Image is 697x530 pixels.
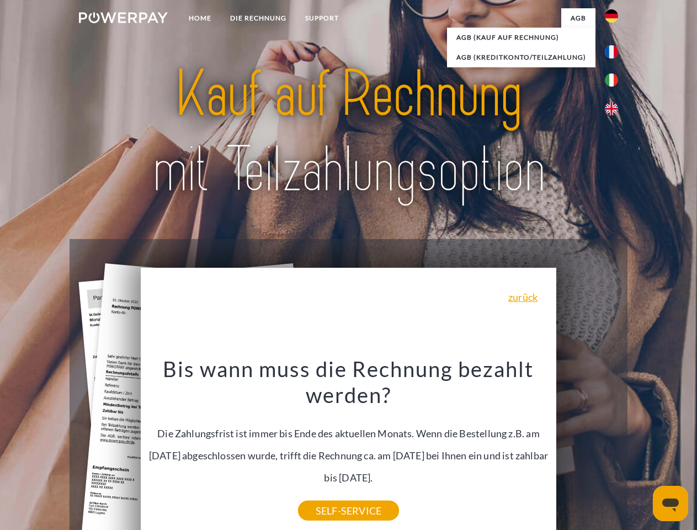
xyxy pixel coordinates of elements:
[105,53,592,211] img: title-powerpay_de.svg
[561,8,595,28] a: agb
[508,292,538,302] a: zurück
[298,501,399,521] a: SELF-SERVICE
[79,12,168,23] img: logo-powerpay-white.svg
[653,486,688,521] iframe: Schaltfläche zum Öffnen des Messaging-Fensters
[147,356,550,511] div: Die Zahlungsfrist ist immer bis Ende des aktuellen Monats. Wenn die Bestellung z.B. am [DATE] abg...
[179,8,221,28] a: Home
[605,102,618,115] img: en
[221,8,296,28] a: DIE RECHNUNG
[605,45,618,59] img: fr
[447,28,595,47] a: AGB (Kauf auf Rechnung)
[447,47,595,67] a: AGB (Kreditkonto/Teilzahlung)
[296,8,348,28] a: SUPPORT
[147,356,550,409] h3: Bis wann muss die Rechnung bezahlt werden?
[605,9,618,23] img: de
[605,73,618,87] img: it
